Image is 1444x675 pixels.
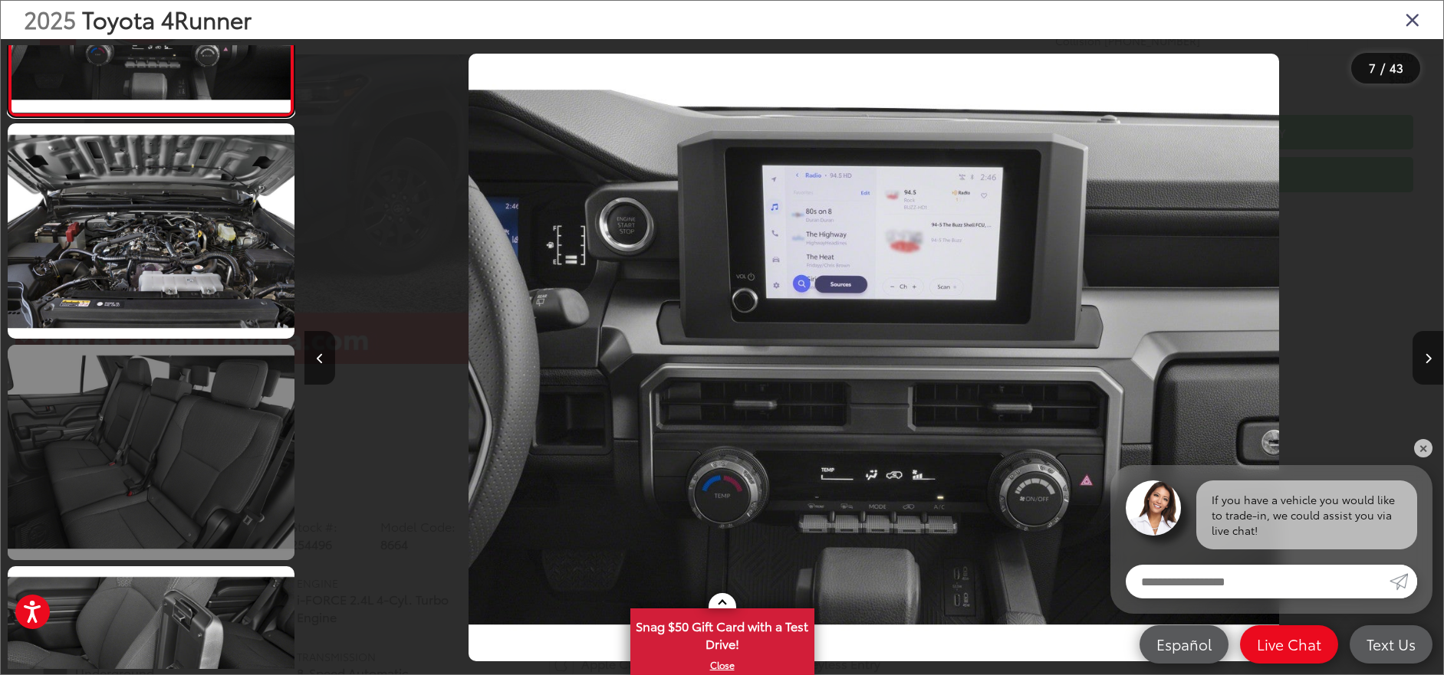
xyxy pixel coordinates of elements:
img: Agent profile photo [1126,480,1181,536]
div: 2025 Toyota 4Runner SR5 6 [304,54,1443,661]
span: 43 [1390,59,1403,76]
i: Close gallery [1405,9,1420,29]
button: Previous image [304,331,335,385]
a: Submit [1390,565,1417,598]
a: Text Us [1350,625,1432,664]
span: Text Us [1359,634,1423,654]
input: Enter your message [1126,565,1390,598]
span: / [1379,63,1386,74]
a: Live Chat [1240,625,1338,664]
img: 2025 Toyota 4Runner SR5 [5,122,298,341]
span: Toyota 4Runner [82,2,252,35]
div: If you have a vehicle you would like to trade-in, we could assist you via live chat! [1196,480,1417,549]
span: 7 [1369,59,1376,76]
span: 2025 [24,2,76,35]
a: Español [1140,625,1229,664]
button: Next image [1413,331,1443,385]
span: Live Chat [1249,634,1329,654]
img: 2025 Toyota 4Runner SR5 [469,54,1279,661]
span: Snag $50 Gift Card with a Test Drive! [632,610,813,657]
span: Español [1149,634,1219,654]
